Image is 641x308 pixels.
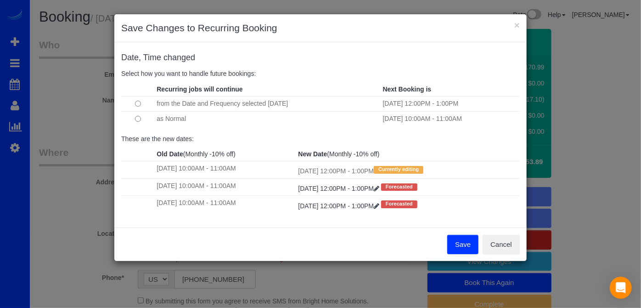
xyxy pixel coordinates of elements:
[121,69,520,78] p: Select how you want to handle future bookings:
[157,86,242,93] strong: Recurring jobs will continue
[121,21,520,35] h3: Save Changes to Recurring Booking
[447,235,478,254] button: Save
[374,166,423,173] span: Currently editing
[154,161,296,178] td: [DATE] 10:00AM - 11:00AM
[610,277,632,299] div: Open Intercom Messenger
[514,20,520,30] button: ×
[154,96,380,111] td: from the Date and Frequency selected [DATE]
[381,96,520,111] td: [DATE] 12:00PM - 1:00PM
[154,196,296,213] td: [DATE] 10:00AM - 11:00AM
[121,134,520,143] p: These are the new dates:
[154,178,296,195] td: [DATE] 10:00AM - 11:00AM
[298,185,381,192] a: [DATE] 12:00PM - 1:00PM
[298,202,381,210] a: [DATE] 12:00PM - 1:00PM
[121,53,520,63] h4: changed
[296,161,520,178] td: [DATE] 12:00PM - 1:00PM
[121,53,161,62] span: Date, Time
[296,147,520,161] th: (Monthly -10% off)
[157,150,183,158] strong: Old Date
[383,86,432,93] strong: Next Booking is
[483,235,520,254] button: Cancel
[381,183,417,191] span: Forecasted
[298,150,327,158] strong: New Date
[154,147,296,161] th: (Monthly -10% off)
[154,111,380,126] td: as Normal
[381,111,520,126] td: [DATE] 10:00AM - 11:00AM
[381,200,417,208] span: Forecasted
